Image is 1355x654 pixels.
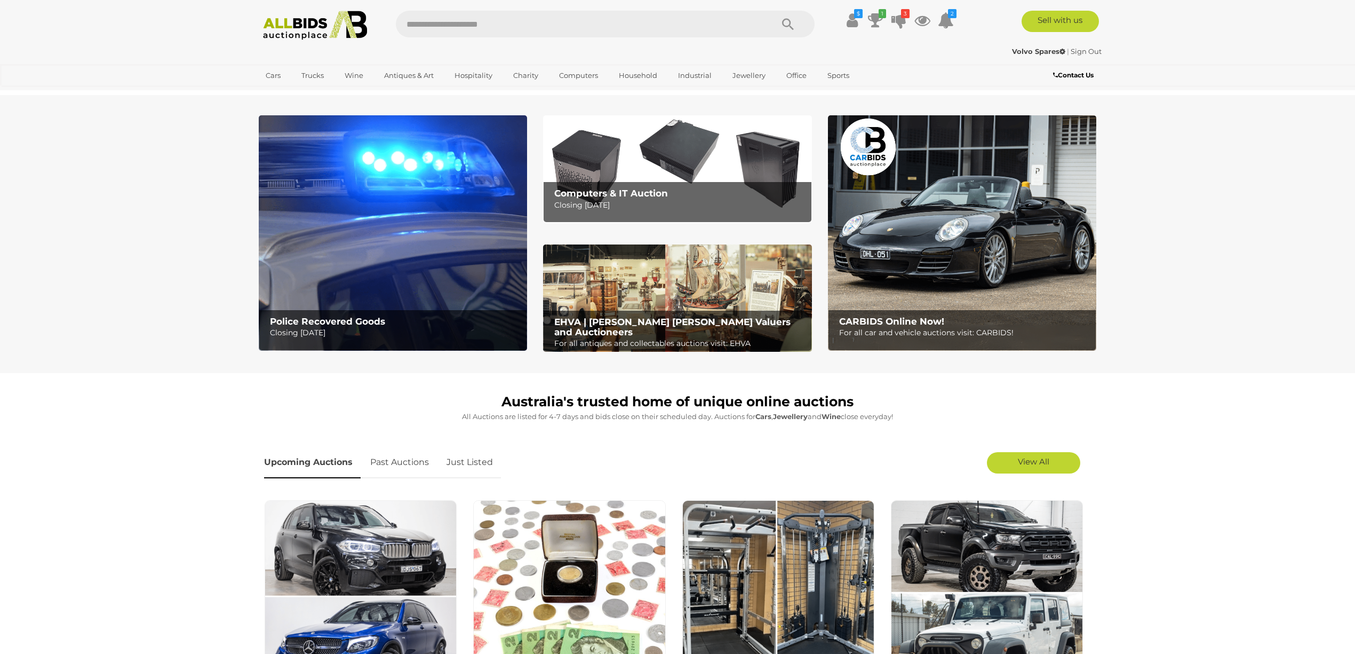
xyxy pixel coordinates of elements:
b: Computers & IT Auction [554,188,668,199]
p: For all antiques and collectables auctions visit: EHVA [554,337,806,350]
a: Sports [820,67,856,84]
span: View All [1018,456,1049,467]
b: Police Recovered Goods [270,316,385,327]
a: 1 [867,11,883,30]
p: For all car and vehicle auctions visit: CARBIDS! [839,326,1090,340]
a: Police Recovered Goods Police Recovered Goods Closing [DATE] [259,115,527,351]
button: Search [761,11,815,37]
a: Antiques & Art [377,67,441,84]
a: View All [987,452,1080,474]
a: Jewellery [726,67,772,84]
a: Volvo Spares [1012,47,1067,56]
a: Hospitality [448,67,499,84]
b: Contact Us [1053,71,1094,79]
a: Sell with us [1022,11,1099,32]
p: All Auctions are listed for 4-7 days and bids close on their scheduled day. Auctions for , and cl... [264,411,1091,423]
i: 2 [948,9,957,18]
span: | [1067,47,1069,56]
strong: Volvo Spares [1012,47,1065,56]
a: Household [612,67,664,84]
p: Closing [DATE] [554,199,806,212]
a: Contact Us [1053,69,1096,81]
a: $ [844,11,860,30]
a: Trucks [294,67,331,84]
a: Cars [259,67,288,84]
b: EHVA | [PERSON_NAME] [PERSON_NAME] Valuers and Auctioneers [554,317,791,337]
img: CARBIDS Online Now! [828,115,1096,351]
a: CARBIDS Online Now! CARBIDS Online Now! For all car and vehicle auctions visit: CARBIDS! [828,115,1096,351]
a: Computers & IT Auction Computers & IT Auction Closing [DATE] [543,115,811,223]
strong: Jewellery [773,412,808,421]
img: Computers & IT Auction [543,115,811,223]
i: 3 [901,9,910,18]
a: Upcoming Auctions [264,447,361,478]
a: Industrial [671,67,719,84]
a: Sign Out [1071,47,1102,56]
a: EHVA | Evans Hastings Valuers and Auctioneers EHVA | [PERSON_NAME] [PERSON_NAME] Valuers and Auct... [543,245,811,352]
a: 2 [938,11,954,30]
a: Computers [552,67,605,84]
img: EHVA | Evans Hastings Valuers and Auctioneers [543,245,811,352]
strong: Wine [822,412,841,421]
p: Closing [DATE] [270,326,521,340]
a: Office [779,67,814,84]
h1: Australia's trusted home of unique online auctions [264,395,1091,409]
img: Allbids.com.au [257,11,373,40]
i: 1 [879,9,886,18]
a: Just Listed [439,447,501,478]
i: $ [854,9,863,18]
a: 3 [891,11,907,30]
b: CARBIDS Online Now! [839,316,944,327]
a: Past Auctions [362,447,437,478]
strong: Cars [755,412,771,421]
a: Wine [338,67,370,84]
img: Police Recovered Goods [259,115,527,351]
a: Charity [506,67,545,84]
a: [GEOGRAPHIC_DATA] [259,84,348,102]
